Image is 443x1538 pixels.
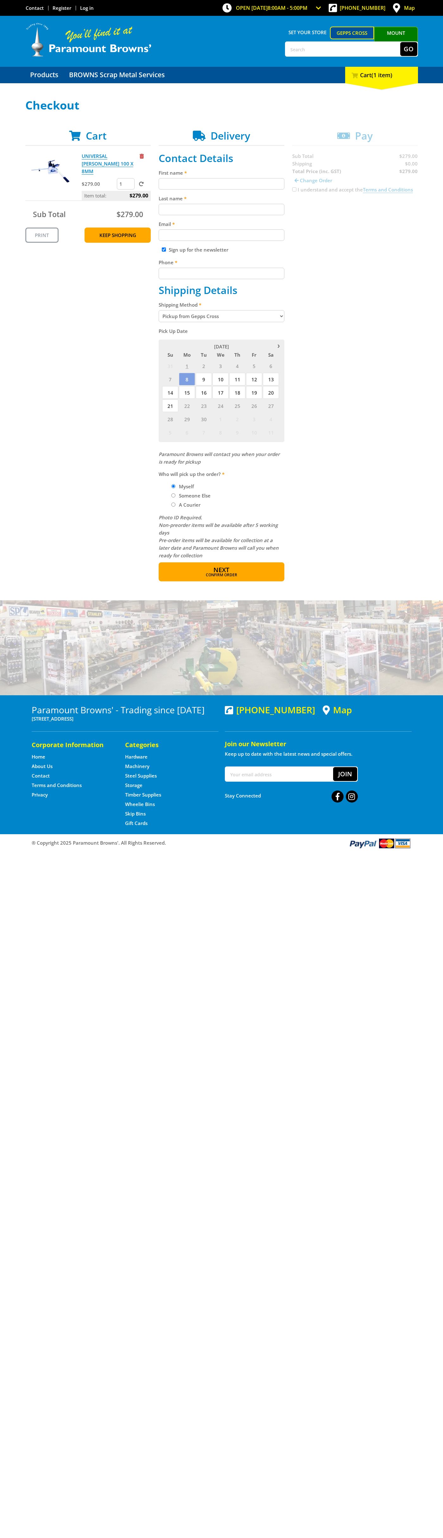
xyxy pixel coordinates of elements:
[82,153,133,175] a: UNIVERSAL [PERSON_NAME] 100 X 8MM
[32,782,82,789] a: Go to the Terms and Conditions page
[196,373,212,385] span: 9
[179,413,195,425] span: 29
[125,741,206,749] h5: Categories
[371,71,392,79] span: (1 item)
[263,413,279,425] span: 4
[196,359,212,372] span: 2
[229,386,245,399] span: 18
[159,514,279,559] em: Photo ID Required. Non-preorder items will be available after 5 working days Pre-order items will...
[159,229,284,241] input: Please enter your email address.
[211,129,250,142] span: Delivery
[162,426,178,439] span: 5
[263,386,279,399] span: 20
[32,705,218,715] h3: Paramount Browns' - Trading since [DATE]
[212,351,229,359] span: We
[159,301,284,309] label: Shipping Method
[25,228,59,243] a: Print
[171,503,175,507] input: Please select who will pick up the order.
[125,810,146,817] a: Go to the Skip Bins page
[159,470,284,478] label: Who will pick up the order?
[25,22,152,57] img: Paramount Browns'
[32,791,48,798] a: Go to the Privacy page
[229,426,245,439] span: 9
[162,386,178,399] span: 14
[225,767,333,781] input: Your email address
[85,228,151,243] a: Keep Shopping
[179,359,195,372] span: 1
[229,373,245,385] span: 11
[162,359,178,372] span: 31
[285,27,330,38] span: Set your store
[236,4,307,11] span: OPEN [DATE]
[159,195,284,202] label: Last name
[246,413,262,425] span: 3
[80,5,94,11] a: Log in
[263,426,279,439] span: 11
[179,351,195,359] span: Mo
[212,399,229,412] span: 24
[196,426,212,439] span: 7
[25,99,418,112] h1: Checkout
[246,373,262,385] span: 12
[159,178,284,190] input: Please enter your first name.
[196,386,212,399] span: 16
[159,310,284,322] select: Please select a shipping method.
[263,373,279,385] span: 13
[32,741,112,749] h5: Corporate Information
[179,373,195,385] span: 8
[125,753,148,760] a: Go to the Hardware page
[159,327,284,335] label: Pick Up Date
[86,129,107,142] span: Cart
[229,359,245,372] span: 4
[125,763,149,770] a: Go to the Machinery page
[246,399,262,412] span: 26
[25,67,63,83] a: Go to the Products page
[400,42,417,56] button: Go
[140,153,144,159] a: Remove from cart
[53,5,71,11] a: Go to the registration page
[348,837,412,849] img: PayPal, Mastercard, Visa accepted
[26,5,44,11] a: Go to the Contact page
[125,801,155,808] a: Go to the Wheelie Bins page
[263,399,279,412] span: 27
[229,399,245,412] span: 25
[212,386,229,399] span: 17
[246,426,262,439] span: 10
[162,399,178,412] span: 21
[212,426,229,439] span: 8
[171,493,175,497] input: Please select who will pick up the order.
[246,359,262,372] span: 5
[268,4,307,11] span: 8:00am - 5:00pm
[162,413,178,425] span: 28
[212,413,229,425] span: 1
[263,359,279,372] span: 6
[286,42,400,56] input: Search
[179,399,195,412] span: 22
[32,763,53,770] a: Go to the About Us page
[159,259,284,266] label: Phone
[159,169,284,177] label: First name
[179,386,195,399] span: 15
[196,413,212,425] span: 30
[212,373,229,385] span: 10
[225,750,412,758] p: Keep up to date with the latest news and special offers.
[196,399,212,412] span: 23
[159,220,284,228] label: Email
[31,152,69,190] img: UNIVERSAL BENDER 100 X 8MM
[177,481,196,492] label: Myself
[333,767,357,781] button: Join
[32,772,50,779] a: Go to the Contact page
[159,562,284,581] button: Next Confirm order
[214,343,229,350] span: [DATE]
[169,247,228,253] label: Sign up for the newsletter
[159,204,284,215] input: Please enter your last name.
[125,791,161,798] a: Go to the Timber Supplies page
[32,715,218,722] p: [STREET_ADDRESS]
[33,209,66,219] span: Sub Total
[229,351,245,359] span: Th
[162,351,178,359] span: Su
[171,484,175,488] input: Please select who will pick up the order.
[196,351,212,359] span: Tu
[64,67,169,83] a: Go to the BROWNS Scrap Metal Services page
[246,386,262,399] span: 19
